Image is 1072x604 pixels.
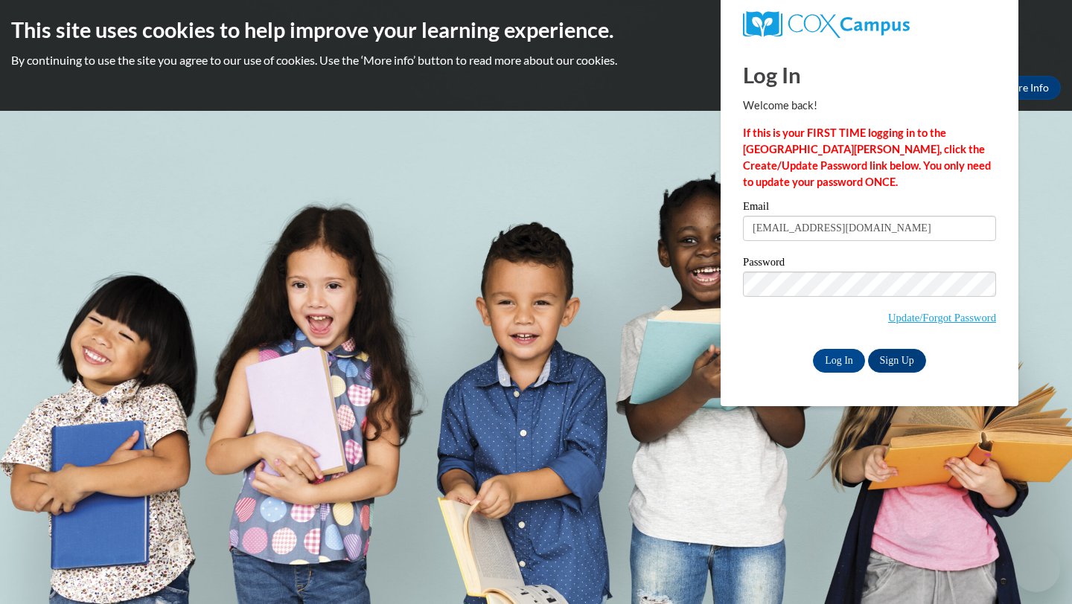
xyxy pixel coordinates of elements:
[743,201,996,216] label: Email
[743,60,996,90] h1: Log In
[904,509,934,539] iframe: Close message
[743,11,910,38] img: COX Campus
[888,312,996,324] a: Update/Forgot Password
[1012,544,1060,592] iframe: Button to launch messaging window
[991,76,1061,100] a: More Info
[813,349,865,373] input: Log In
[743,257,996,272] label: Password
[11,15,1061,45] h2: This site uses cookies to help improve your learning experience.
[868,349,926,373] a: Sign Up
[743,97,996,114] p: Welcome back!
[11,52,1061,68] p: By continuing to use the site you agree to our use of cookies. Use the ‘More info’ button to read...
[743,11,996,38] a: COX Campus
[743,126,991,188] strong: If this is your FIRST TIME logging in to the [GEOGRAPHIC_DATA][PERSON_NAME], click the Create/Upd...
